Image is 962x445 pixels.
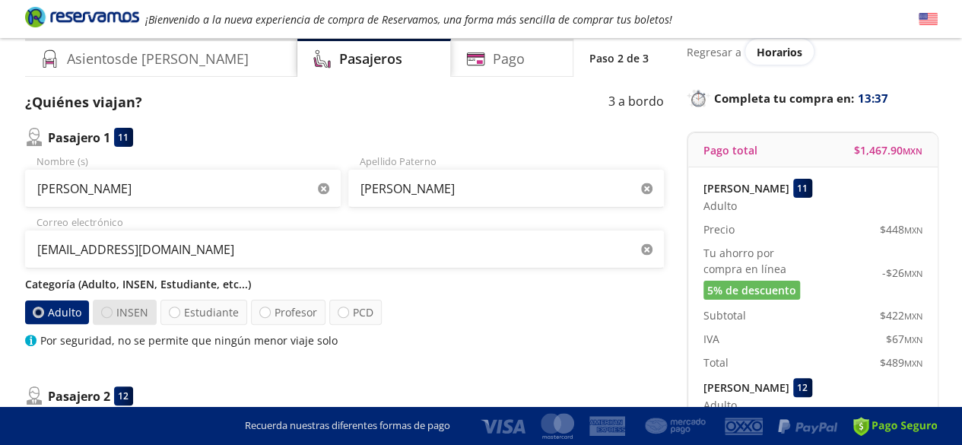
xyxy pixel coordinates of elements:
[703,245,813,277] p: Tu ahorro por compra en línea
[703,142,757,158] p: Pago total
[880,221,922,237] span: $ 448
[25,276,664,292] p: Categoría (Adulto, INSEN, Estudiante, etc...)
[703,397,737,413] span: Adulto
[703,180,789,196] p: [PERSON_NAME]
[904,310,922,322] small: MXN
[24,300,88,324] label: Adulto
[608,92,664,113] p: 3 a bordo
[48,387,110,405] p: Pasajero 2
[904,334,922,345] small: MXN
[25,5,139,28] i: Brand Logo
[904,268,922,279] small: MXN
[858,90,888,107] span: 13:37
[880,354,922,370] span: $ 489
[904,224,922,236] small: MXN
[703,307,746,323] p: Subtotal
[703,198,737,214] span: Adulto
[886,331,922,347] span: $ 67
[339,49,402,69] h4: Pasajeros
[687,44,741,60] p: Regresar a
[707,282,796,298] span: 5% de descuento
[114,386,133,405] div: 12
[903,145,922,157] small: MXN
[25,92,142,113] p: ¿Quiénes viajan?
[67,49,249,69] h4: Asientos de [PERSON_NAME]
[904,358,922,369] small: MXN
[145,12,672,27] em: ¡Bienvenido a la nueva experiencia de compra de Reservamos, una forma más sencilla de comprar tus...
[793,378,812,397] div: 12
[25,5,139,33] a: Brand Logo
[25,230,664,269] input: Correo electrónico
[687,87,938,109] p: Completa tu compra en :
[93,300,157,325] label: INSEN
[493,49,525,69] h4: Pago
[25,170,341,208] input: Nombre (s)
[48,129,110,147] p: Pasajero 1
[687,39,938,65] div: Regresar a ver horarios
[251,300,325,325] label: Profesor
[245,418,450,434] p: Recuerda nuestras diferentes formas de pago
[854,142,922,158] span: $ 1,467.90
[793,179,812,198] div: 11
[589,50,649,66] p: Paso 2 de 3
[703,354,729,370] p: Total
[348,170,664,208] input: Apellido Paterno
[919,10,938,29] button: English
[880,307,922,323] span: $ 422
[40,332,338,348] p: Por seguridad, no se permite que ningún menor viaje solo
[703,331,719,347] p: IVA
[757,45,802,59] span: Horarios
[703,221,735,237] p: Precio
[703,380,789,396] p: [PERSON_NAME]
[160,300,247,325] label: Estudiante
[329,300,382,325] label: PCD
[882,265,922,281] span: -$ 26
[114,128,133,147] div: 11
